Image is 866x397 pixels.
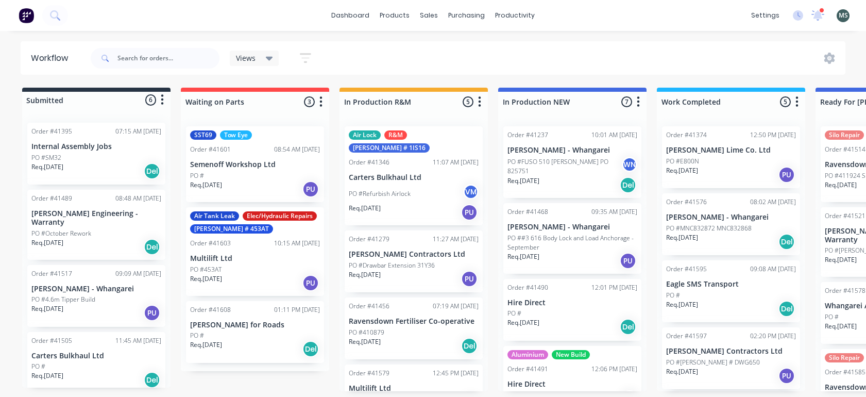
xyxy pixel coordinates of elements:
[349,317,479,326] p: Ravensdown Fertiliser Co-operative
[144,305,160,321] div: PU
[778,234,795,250] div: Del
[349,143,430,153] div: [PERSON_NAME] # 1IS16
[31,229,91,238] p: PO #October Rework
[666,213,796,222] p: [PERSON_NAME] - Whangarei
[778,167,795,183] div: PU
[144,163,160,179] div: Del
[349,235,389,244] div: Order #41279
[345,230,483,292] div: Order #4127911:27 AM [DATE][PERSON_NAME] Contractors LtdPO #Drawbar Extension 31Y36Req.[DATE]PU
[666,291,680,300] p: PO #
[27,332,165,394] div: Order #4150511:45 AM [DATE]Carters Bulkhaul LtdPO #Req.[DATE]Del
[349,384,479,393] p: Multilift Ltd
[825,286,865,295] div: Order #41578
[190,239,231,248] div: Order #41603
[507,207,548,217] div: Order #41468
[302,275,319,291] div: PU
[27,123,165,185] div: Order #4139507:15 AM [DATE]Internal Assembly JobsPO #SM32Req.[DATE]Del
[31,238,63,247] p: Req. [DATE]
[31,304,63,313] p: Req. [DATE]
[507,299,637,307] p: Hire Direct
[190,340,222,350] p: Req. [DATE]
[666,157,699,166] p: PO #E800N
[31,52,73,64] div: Workflow
[507,223,637,231] p: [PERSON_NAME] - Whangarei
[433,302,479,311] div: 07:19 AM [DATE]
[433,369,479,378] div: 12:45 PM [DATE]
[622,157,637,172] div: WN
[274,239,320,248] div: 10:15 AM [DATE]
[190,211,239,221] div: Air Tank Leak
[326,8,375,23] a: dashboard
[349,337,381,346] p: Req. [DATE]
[115,269,161,278] div: 09:09 AM [DATE]
[274,145,320,154] div: 08:54 AM [DATE]
[236,53,256,63] span: Views
[825,255,857,264] p: Req. [DATE]
[31,285,161,293] p: [PERSON_NAME] - Whangarei
[666,300,698,309] p: Req. [DATE]
[27,190,165,260] div: Order #4148908:48 AM [DATE][PERSON_NAME] Engineering - WarrantyPO #October ReworkReq.[DATE]Del
[825,180,857,190] p: Req. [DATE]
[375,8,415,23] div: products
[666,347,796,356] p: [PERSON_NAME] Contractors Ltd
[666,197,707,207] div: Order #41576
[186,301,324,363] div: Order #4160801:11 PM [DATE][PERSON_NAME] for RoadsPO #Req.[DATE]Del
[825,312,839,322] p: PO #
[666,332,707,341] div: Order #41597
[825,145,865,154] div: Order #41514
[461,271,478,287] div: PU
[750,130,796,140] div: 12:50 PM [DATE]
[31,295,95,304] p: PO #4.6m Tipper Build
[503,203,641,274] div: Order #4146809:35 AM [DATE][PERSON_NAME] - WhangareiPO ##3 616 Body Lock and Load Anchorage - Sep...
[620,177,636,193] div: Del
[433,158,479,167] div: 11:07 AM [DATE]
[220,130,252,140] div: Tow Eye
[552,350,590,359] div: New Build
[507,176,539,186] p: Req. [DATE]
[345,297,483,359] div: Order #4145607:19 AM [DATE]Ravensdown Fertiliser Co-operativePO #410879Req.[DATE]Del
[825,368,865,377] div: Order #41585
[507,309,521,318] p: PO #
[302,181,319,197] div: PU
[620,253,636,269] div: PU
[31,362,45,371] p: PO #
[144,239,160,255] div: Del
[31,194,72,203] div: Order #41489
[31,162,63,172] p: Req. [DATE]
[666,130,707,140] div: Order #41374
[591,365,637,374] div: 12:06 PM [DATE]
[666,367,698,376] p: Req. [DATE]
[433,235,479,244] div: 11:27 AM [DATE]
[31,153,61,162] p: PO #SM32
[190,321,320,329] p: [PERSON_NAME] for Roads
[302,341,319,357] div: Del
[345,126,483,225] div: Air LockR&M[PERSON_NAME] # 1IS16Order #4134611:07 AM [DATE]Carters Bulkhaul LtdPO #Refurbish Airl...
[662,193,800,255] div: Order #4157608:02 AM [DATE][PERSON_NAME] - WhangareiPO #MNC832872 MNC832868Req.[DATE]Del
[666,264,707,274] div: Order #41595
[591,130,637,140] div: 10:01 AM [DATE]
[349,302,389,311] div: Order #41456
[825,353,864,362] div: Silo Repair
[190,160,320,169] p: Semenoff Workshop Ltd
[243,211,317,221] div: Elec/Hydraulic Repairs
[349,130,381,140] div: Air Lock
[666,280,796,289] p: Eagle SMS Transport
[190,224,273,234] div: [PERSON_NAME] # 453AT
[190,180,222,190] p: Req. [DATE]
[666,166,698,175] p: Req. [DATE]
[117,48,219,69] input: Search for orders...
[31,127,72,136] div: Order #41395
[507,380,637,389] p: Hire Direct
[31,142,161,151] p: Internal Assembly Jobs
[349,250,479,259] p: [PERSON_NAME] Contractors Ltd
[31,352,161,360] p: Carters Bulkhaul Ltd
[778,368,795,384] div: PU
[666,233,698,242] p: Req. [DATE]
[591,283,637,292] div: 12:01 PM [DATE]
[349,261,435,270] p: PO #Drawbar Extension 31Y36
[825,211,865,221] div: Order #41521
[190,331,204,340] p: PO #
[190,274,222,284] p: Req. [DATE]
[825,322,857,331] p: Req. [DATE]
[31,336,72,345] div: Order #41505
